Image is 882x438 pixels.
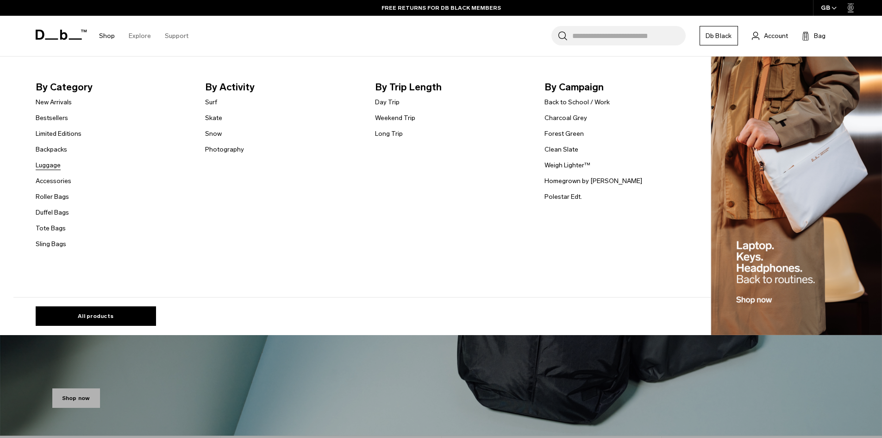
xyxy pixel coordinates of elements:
a: Surf [205,97,217,107]
span: By Campaign [544,80,700,95]
a: Forest Green [544,129,584,139]
a: Weigh Lighter™ [544,160,590,170]
a: Day Trip [375,97,400,107]
a: Polestar Edt. [544,192,582,202]
span: By Trip Length [375,80,530,95]
a: Homegrown by [PERSON_NAME] [544,176,642,186]
a: New Arrivals [36,97,72,107]
a: Tote Bags [36,223,66,233]
a: Photography [205,145,244,154]
a: Backpacks [36,145,67,154]
a: Charcoal Grey [544,113,587,123]
a: Explore [129,19,151,52]
button: Bag [802,30,826,41]
a: Account [752,30,788,41]
span: By Activity [205,80,360,95]
a: All products [36,306,156,326]
a: Weekend Trip [375,113,415,123]
a: FREE RETURNS FOR DB BLACK MEMBERS [382,4,501,12]
a: Accessories [36,176,71,186]
span: By Category [36,80,191,95]
a: Long Trip [375,129,403,139]
a: Snow [205,129,222,139]
a: Sling Bags [36,239,66,249]
a: Shop [99,19,115,52]
nav: Main Navigation [92,16,195,56]
a: Back to School / Work [544,97,610,107]
a: Clean Slate [544,145,578,154]
a: Duffel Bags [36,208,69,217]
a: Support [165,19,188,52]
a: Limited Editions [36,129,81,139]
a: Luggage [36,160,61,170]
a: Db Black [700,26,738,45]
span: Bag [814,31,826,41]
a: Roller Bags [36,192,69,202]
a: Bestsellers [36,113,68,123]
a: Skate [205,113,222,123]
span: Account [764,31,788,41]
